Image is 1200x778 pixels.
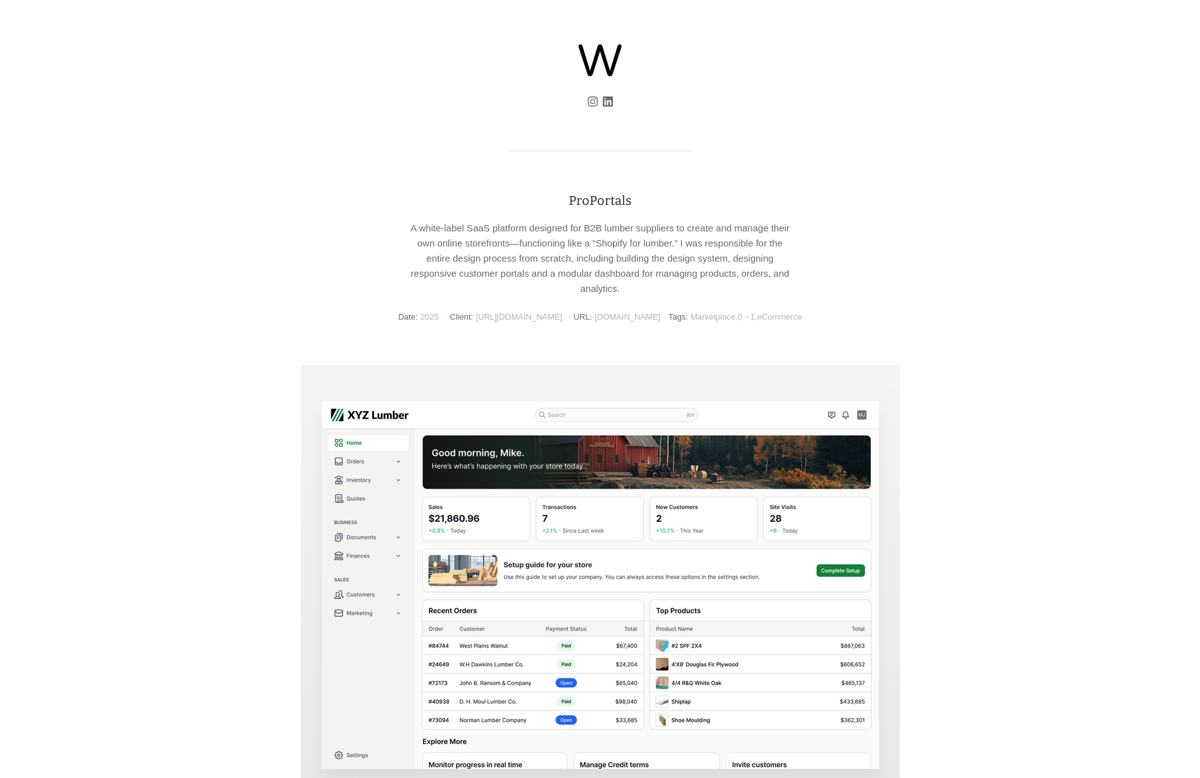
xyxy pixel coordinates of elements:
a: Marketplace [690,312,735,322]
h4: Tags: [663,312,688,322]
p: A white-label SaaS platform designed for B2B lumber suppliers to create and manage their own onli... [405,221,796,296]
a: [DOMAIN_NAME] [595,312,660,322]
span: 2025 [421,312,439,322]
span: [URL][DOMAIN_NAME] [475,312,562,322]
a: eCommerce [757,312,802,322]
img: Nick Vyhouski [578,44,622,76]
h1: ProPortals [301,190,900,211]
span: , [755,312,757,322]
h4: Client: [445,312,473,322]
span: , [735,312,738,322]
h4: Date: [398,312,417,322]
h4: URL: [568,312,592,322]
a: 0→1 [738,312,755,322]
